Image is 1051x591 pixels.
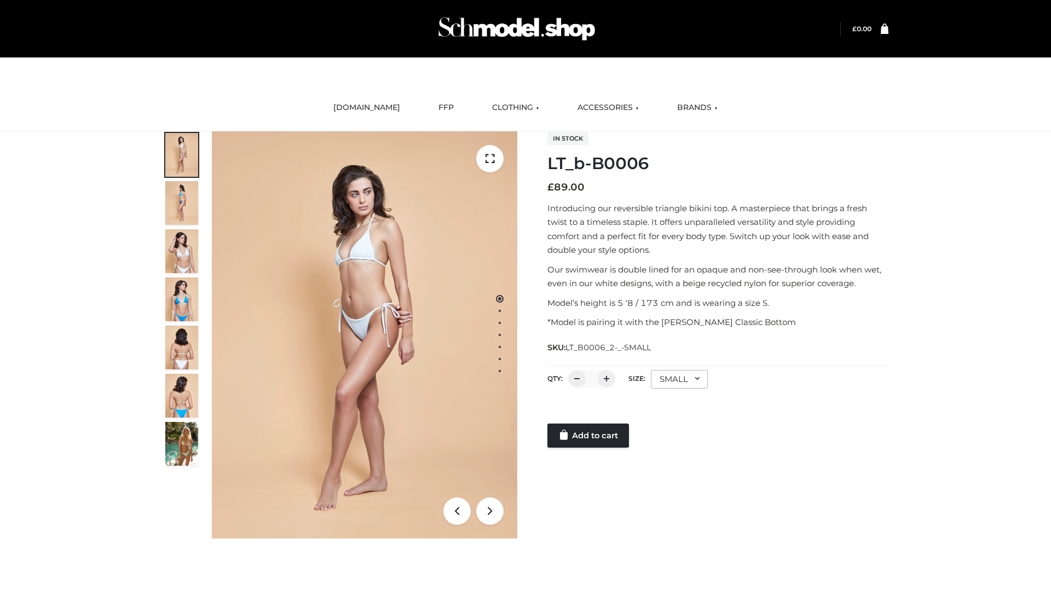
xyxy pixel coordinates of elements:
[165,326,198,369] img: ArielClassicBikiniTop_CloudNine_AzureSky_OW114ECO_7-scaled.jpg
[165,229,198,273] img: ArielClassicBikiniTop_CloudNine_AzureSky_OW114ECO_3-scaled.jpg
[165,277,198,321] img: ArielClassicBikiniTop_CloudNine_AzureSky_OW114ECO_4-scaled.jpg
[165,181,198,225] img: ArielClassicBikiniTop_CloudNine_AzureSky_OW114ECO_2-scaled.jpg
[547,132,588,145] span: In stock
[165,422,198,466] img: Arieltop_CloudNine_AzureSky2.jpg
[430,96,462,120] a: FFP
[852,25,871,33] bdi: 0.00
[547,341,652,354] span: SKU:
[628,374,645,383] label: Size:
[325,96,408,120] a: [DOMAIN_NAME]
[165,133,198,177] img: ArielClassicBikiniTop_CloudNine_AzureSky_OW114ECO_1-scaled.jpg
[547,374,563,383] label: QTY:
[547,181,554,193] span: £
[651,370,708,389] div: SMALL
[547,201,888,257] p: Introducing our reversible triangle bikini top. A masterpiece that brings a fresh twist to a time...
[435,7,599,50] img: Schmodel Admin 964
[569,96,647,120] a: ACCESSORIES
[852,25,871,33] a: £0.00
[547,315,888,329] p: *Model is pairing it with the [PERSON_NAME] Classic Bottom
[547,154,888,173] h1: LT_b-B0006
[484,96,547,120] a: CLOTHING
[852,25,857,33] span: £
[165,374,198,418] img: ArielClassicBikiniTop_CloudNine_AzureSky_OW114ECO_8-scaled.jpg
[547,263,888,291] p: Our swimwear is double lined for an opaque and non-see-through look when wet, even in our white d...
[565,343,651,352] span: LT_B0006_2-_-SMALL
[669,96,726,120] a: BRANDS
[547,181,585,193] bdi: 89.00
[547,424,629,448] a: Add to cart
[547,296,888,310] p: Model’s height is 5 ‘8 / 173 cm and is wearing a size S.
[212,131,517,538] img: ArielClassicBikiniTop_CloudNine_AzureSky_OW114ECO_1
